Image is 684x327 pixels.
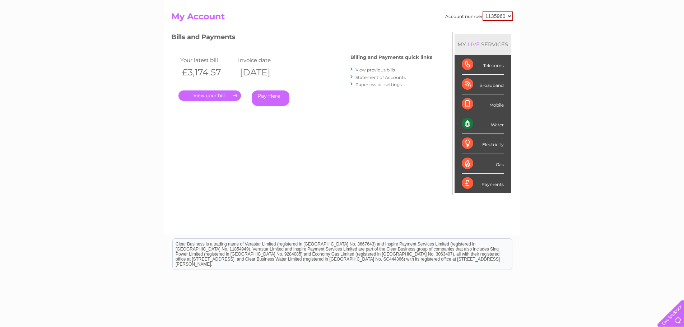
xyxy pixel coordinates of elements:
th: £3,174.57 [178,65,236,80]
img: logo.png [24,19,61,41]
div: Water [462,114,504,134]
a: Water [558,31,571,36]
a: Energy [576,31,591,36]
div: MY SERVICES [455,34,511,55]
div: LIVE [466,41,481,48]
a: . [178,90,241,101]
th: [DATE] [236,65,294,80]
div: Clear Business is a trading name of Verastar Limited (registered in [GEOGRAPHIC_DATA] No. 3667643... [173,4,512,35]
a: View previous bills [355,67,395,73]
div: Mobile [462,94,504,114]
td: Invoice date [236,55,294,65]
a: Log out [660,31,677,36]
div: Telecoms [462,55,504,75]
div: Payments [462,174,504,193]
td: Your latest bill [178,55,236,65]
a: Statement of Accounts [355,75,406,80]
a: Paperless bill settings [355,82,402,87]
a: Blog [622,31,632,36]
h2: My Account [171,11,513,25]
a: Pay Here [252,90,289,106]
div: Gas [462,154,504,174]
div: Electricity [462,134,504,154]
h4: Billing and Payments quick links [350,55,432,60]
div: Account number [445,11,513,21]
div: Broadband [462,75,504,94]
a: Telecoms [596,31,617,36]
a: 0333 014 3131 [549,4,598,13]
a: Contact [636,31,654,36]
h3: Bills and Payments [171,32,432,45]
